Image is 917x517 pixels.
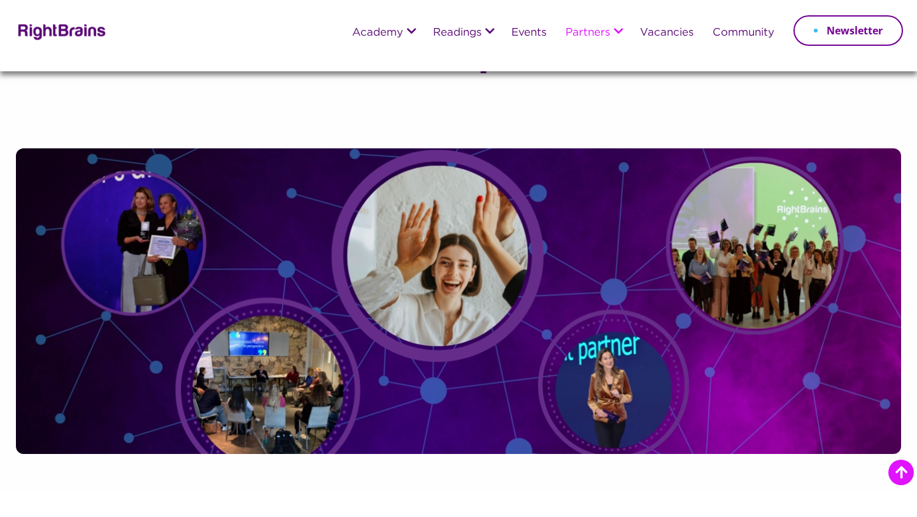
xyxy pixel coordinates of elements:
img: Rightbrains [14,22,106,40]
a: Readings [433,27,481,39]
a: Community [713,27,774,39]
a: Vacancies [640,27,693,39]
a: Academy [352,27,403,39]
a: Partners [565,27,610,39]
a: Newsletter [793,15,903,46]
a: Events [511,27,546,39]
